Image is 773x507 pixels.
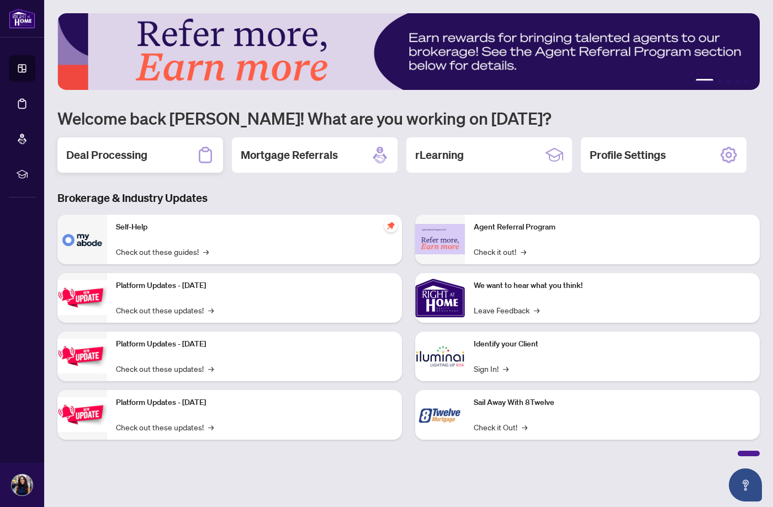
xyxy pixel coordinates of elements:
[729,468,762,501] button: Open asap
[116,280,393,292] p: Platform Updates - [DATE]
[415,332,465,381] img: Identify your Client
[521,246,526,258] span: →
[116,246,209,258] a: Check out these guides!→
[57,215,107,264] img: Self-Help
[474,362,509,375] a: Sign In!→
[474,221,751,233] p: Agent Referral Program
[415,390,465,440] img: Sail Away With 8Twelve
[57,190,760,206] h3: Brokerage & Industry Updates
[744,79,749,83] button: 5
[116,221,393,233] p: Self-Help
[116,421,214,433] a: Check out these updates!→
[503,362,509,375] span: →
[534,304,539,316] span: →
[208,304,214,316] span: →
[116,397,393,409] p: Platform Updates - [DATE]
[116,362,214,375] a: Check out these updates!→
[208,421,214,433] span: →
[696,79,713,83] button: 1
[9,8,35,29] img: logo
[241,147,338,163] h2: Mortgage Referrals
[474,338,751,350] p: Identify your Client
[203,246,209,258] span: →
[718,79,722,83] button: 2
[474,397,751,409] p: Sail Away With 8Twelve
[735,79,740,83] button: 4
[415,273,465,323] img: We want to hear what you think!
[208,362,214,375] span: →
[474,280,751,292] p: We want to hear what you think!
[57,280,107,315] img: Platform Updates - July 21, 2025
[12,474,33,495] img: Profile Icon
[727,79,731,83] button: 3
[57,339,107,373] img: Platform Updates - July 8, 2025
[522,421,527,433] span: →
[474,246,526,258] a: Check it out!→
[384,219,398,232] span: pushpin
[474,304,539,316] a: Leave Feedback→
[590,147,666,163] h2: Profile Settings
[415,224,465,254] img: Agent Referral Program
[415,147,464,163] h2: rLearning
[66,147,147,163] h2: Deal Processing
[57,108,760,129] h1: Welcome back [PERSON_NAME]! What are you working on [DATE]?
[57,397,107,432] img: Platform Updates - June 23, 2025
[474,421,527,433] a: Check it Out!→
[116,338,393,350] p: Platform Updates - [DATE]
[116,304,214,316] a: Check out these updates!→
[57,13,760,90] img: Slide 0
